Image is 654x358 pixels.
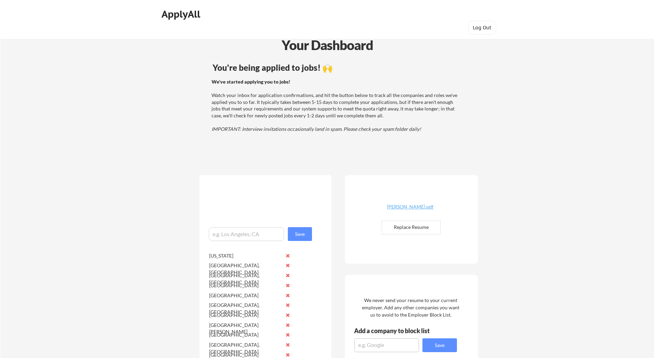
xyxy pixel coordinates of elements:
[468,21,496,35] button: Log Out
[362,297,460,318] div: We never send your resume to your current employer. Add any other companies you want us to avoid ...
[209,252,282,259] div: [US_STATE]
[209,302,282,315] div: [GEOGRAPHIC_DATA], [GEOGRAPHIC_DATA]
[1,35,654,55] div: Your Dashboard
[209,292,282,299] div: [GEOGRAPHIC_DATA]
[369,204,451,215] a: [PERSON_NAME].pdf
[209,312,282,319] div: [GEOGRAPHIC_DATA]
[288,227,312,241] button: Save
[369,204,451,209] div: [PERSON_NAME].pdf
[213,64,461,72] div: You're being applied to jobs! 🙌
[162,8,202,20] div: ApplyAll
[212,126,421,132] em: IMPORTANT: Interview invitations occasionally land in spam. Please check your spam folder daily!
[212,79,290,85] strong: We've started applying you to jobs!
[209,262,282,275] div: [GEOGRAPHIC_DATA], [GEOGRAPHIC_DATA]
[209,227,284,241] input: e.g. Los Angeles, CA
[209,322,282,335] div: [GEOGRAPHIC_DATA][PERSON_NAME]
[212,78,460,133] div: Watch your inbox for application confirmations, and hit the button below to track all the compani...
[422,338,457,352] button: Save
[209,331,282,338] div: [GEOGRAPHIC_DATA]
[209,341,282,355] div: [GEOGRAPHIC_DATA], [GEOGRAPHIC_DATA]
[354,328,440,334] div: Add a company to block list
[209,282,282,289] div: [GEOGRAPHIC_DATA]
[209,272,282,286] div: [GEOGRAPHIC_DATA], [GEOGRAPHIC_DATA]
